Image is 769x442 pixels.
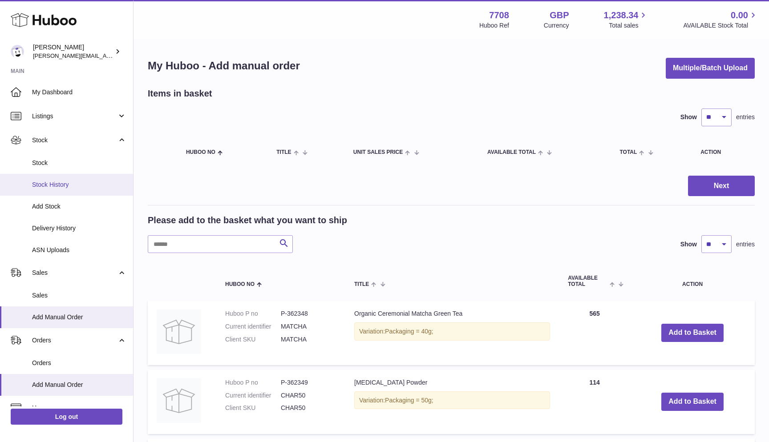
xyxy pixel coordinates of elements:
img: Activated Charcoal Powder [157,378,201,423]
span: Add Stock [32,202,126,211]
span: Usage [32,404,126,412]
dt: Huboo P no [225,378,281,387]
dd: MATCHA [281,335,336,344]
span: Total [619,149,637,155]
span: Unit Sales Price [353,149,403,155]
span: entries [736,113,755,121]
a: 0.00 AVAILABLE Stock Total [683,9,758,30]
button: Multiple/Batch Upload [666,58,755,79]
span: Sales [32,291,126,300]
span: Stock [32,136,117,145]
span: AVAILABLE Total [487,149,536,155]
span: [PERSON_NAME][EMAIL_ADDRESS][DOMAIN_NAME] [33,52,178,59]
strong: GBP [550,9,569,21]
div: Variation: [354,322,550,341]
span: ASN Uploads [32,246,126,254]
button: Add to Basket [661,324,724,342]
td: [MEDICAL_DATA] Powder [345,370,559,434]
span: Total sales [609,21,648,30]
h2: Items in basket [148,88,212,100]
td: Organic Ceremonial Matcha Green Tea [345,301,559,365]
span: Title [354,281,369,287]
span: Huboo no [225,281,255,287]
div: Action [700,149,746,155]
dt: Current identifier [225,391,281,400]
span: My Dashboard [32,88,126,96]
span: Add Manual Order [32,381,126,389]
strong: 7708 [489,9,509,21]
a: Log out [11,409,122,425]
img: victor@erbology.co [11,45,24,58]
span: Orders [32,336,117,345]
dd: CHAR50 [281,391,336,400]
dt: Client SKU [225,404,281,412]
span: 1,238.34 [604,9,639,21]
span: entries [736,240,755,249]
dd: P-362349 [281,378,336,387]
dd: P-362348 [281,309,336,318]
label: Show [680,113,697,121]
div: Currency [544,21,569,30]
span: Title [276,149,291,155]
dt: Client SKU [225,335,281,344]
span: 0.00 [731,9,748,21]
button: Next [688,176,755,197]
th: Action [630,266,755,296]
div: Variation: [354,391,550,410]
a: 1,238.34 Total sales [604,9,649,30]
img: Organic Ceremonial Matcha Green Tea [157,309,201,354]
button: Add to Basket [661,393,724,411]
td: 114 [559,370,630,434]
h2: Please add to the basket what you want to ship [148,214,347,226]
span: AVAILABLE Stock Total [683,21,758,30]
span: Packaging = 50g; [385,397,433,404]
dt: Huboo P no [225,309,281,318]
span: Packaging = 40g; [385,328,433,335]
span: Huboo no [186,149,215,155]
h1: My Huboo - Add manual order [148,59,300,73]
span: Sales [32,269,117,277]
dd: CHAR50 [281,404,336,412]
label: Show [680,240,697,249]
dd: MATCHA [281,322,336,331]
div: [PERSON_NAME] [33,43,113,60]
span: Listings [32,112,117,121]
td: 565 [559,301,630,365]
span: Stock [32,159,126,167]
span: AVAILABLE Total [568,275,607,287]
dt: Current identifier [225,322,281,331]
span: Stock History [32,181,126,189]
div: Huboo Ref [479,21,509,30]
span: Add Manual Order [32,313,126,321]
span: Delivery History [32,224,126,233]
span: Orders [32,359,126,367]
